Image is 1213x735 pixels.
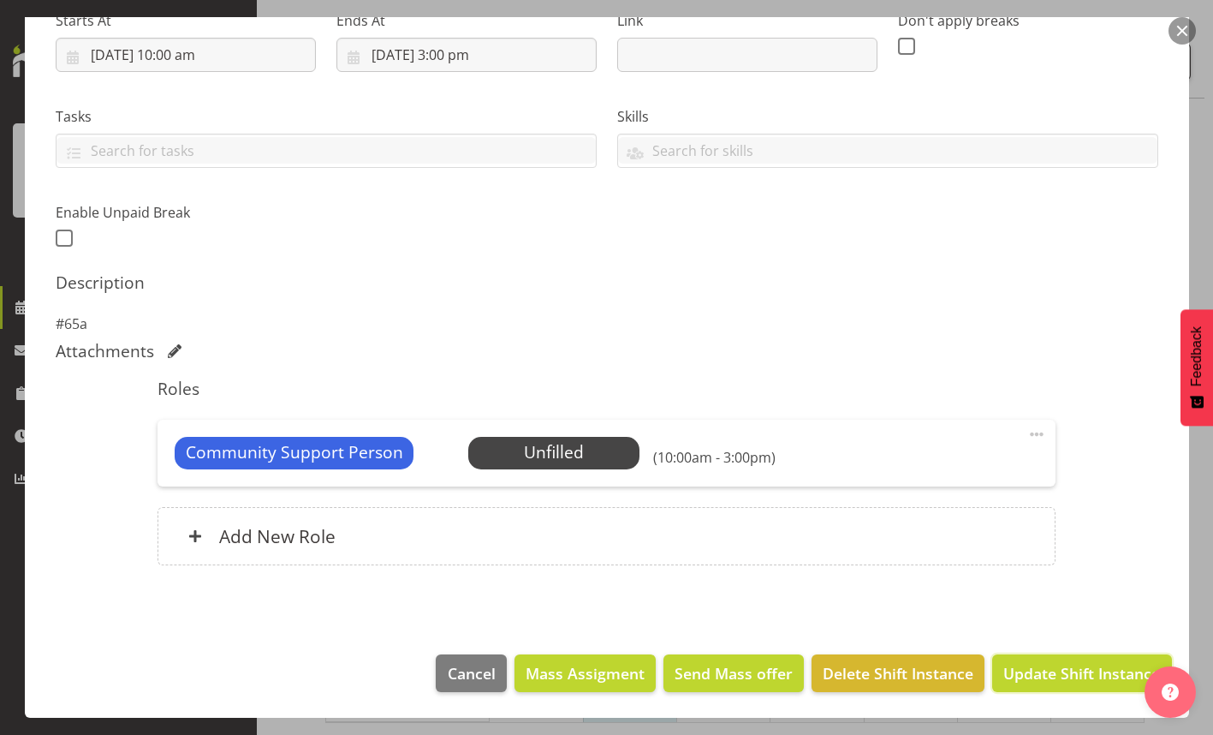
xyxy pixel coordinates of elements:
[823,662,973,684] span: Delete Shift Instance
[618,137,1157,164] input: Search for skills
[219,525,336,547] h6: Add New Role
[56,106,597,127] label: Tasks
[336,10,597,31] label: Ends At
[675,662,793,684] span: Send Mass offer
[617,106,1158,127] label: Skills
[56,272,1158,293] h5: Description
[526,662,645,684] span: Mass Assigment
[1162,684,1179,701] img: help-xxl-2.png
[617,10,877,31] label: Link
[436,654,506,692] button: Cancel
[898,10,1158,31] label: Don't apply breaks
[1189,326,1204,386] span: Feedback
[992,654,1171,692] button: Update Shift Instance
[812,654,984,692] button: Delete Shift Instance
[1180,309,1213,426] button: Feedback - Show survey
[663,654,804,692] button: Send Mass offer
[56,202,316,223] label: Enable Unpaid Break
[1003,662,1160,684] span: Update Shift Instance
[448,662,496,684] span: Cancel
[56,137,596,164] input: Search for tasks
[158,379,1055,399] h5: Roles
[524,440,584,463] span: Unfilled
[653,449,776,466] h6: (10:00am - 3:00pm)
[186,440,403,465] span: Community Support Person
[56,10,316,31] label: Starts At
[56,341,154,362] h5: Attachments
[514,654,656,692] button: Mass Assigment
[56,314,1158,334] p: #65a
[56,38,316,72] input: Click to select...
[336,38,597,72] input: Click to select...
